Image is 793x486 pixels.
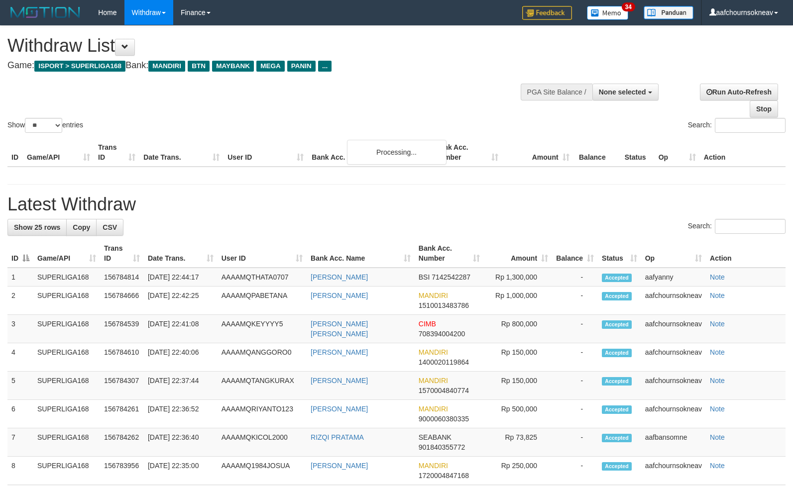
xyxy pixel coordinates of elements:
span: Copy 901840355772 to clipboard [419,443,465,451]
td: Rp 800,000 [484,315,552,343]
th: Status [621,138,655,167]
a: RIZQI PRATAMA [311,433,364,441]
td: Rp 500,000 [484,400,552,428]
button: None selected [592,84,659,100]
td: - [552,428,598,457]
a: [PERSON_NAME] [311,273,368,281]
td: Rp 1,300,000 [484,268,552,287]
a: Note [710,405,725,413]
h4: Game: Bank: [7,61,519,71]
td: aafyanny [641,268,706,287]
th: Bank Acc. Name: activate to sort column ascending [307,239,415,268]
a: Note [710,348,725,356]
a: Note [710,462,725,470]
th: Op [655,138,700,167]
a: Note [710,433,725,441]
td: 156784666 [100,287,144,315]
span: Copy 708394004200 to clipboard [419,330,465,338]
th: User ID: activate to sort column ascending [218,239,307,268]
td: SUPERLIGA168 [33,315,100,343]
span: Show 25 rows [14,223,60,231]
th: Bank Acc. Number [431,138,502,167]
th: Action [700,138,786,167]
th: Balance [573,138,621,167]
a: [PERSON_NAME] [311,405,368,413]
span: Copy 1570004840774 to clipboard [419,387,469,394]
th: Date Trans.: activate to sort column ascending [144,239,218,268]
th: Game/API [23,138,94,167]
td: SUPERLIGA168 [33,457,100,485]
span: MANDIRI [419,377,448,385]
img: Feedback.jpg [522,6,572,20]
span: MAYBANK [212,61,254,72]
td: Rp 73,825 [484,428,552,457]
img: Button%20Memo.svg [587,6,629,20]
div: Processing... [347,140,447,165]
span: Accepted [602,274,632,282]
td: 7 [7,428,33,457]
td: aafchournsokneav [641,400,706,428]
td: SUPERLIGA168 [33,372,100,400]
label: Show entries [7,118,83,133]
span: Accepted [602,434,632,442]
span: Accepted [602,405,632,414]
span: Copy [73,223,90,231]
th: Amount: activate to sort column ascending [484,239,552,268]
td: SUPERLIGA168 [33,400,100,428]
td: 156784610 [100,343,144,372]
input: Search: [715,219,786,234]
td: AAAAMQKEYYYY5 [218,315,307,343]
span: BTN [188,61,210,72]
a: Copy [66,219,97,236]
th: Bank Acc. Number: activate to sort column ascending [415,239,484,268]
td: 2 [7,287,33,315]
th: Trans ID [94,138,139,167]
a: Run Auto-Refresh [700,84,778,100]
td: - [552,343,598,372]
a: Stop [750,100,778,117]
a: [PERSON_NAME] [PERSON_NAME] [311,320,368,338]
span: Copy 1720004847168 to clipboard [419,472,469,480]
td: aafchournsokneav [641,457,706,485]
td: - [552,372,598,400]
span: None selected [599,88,646,96]
span: 34 [622,2,635,11]
td: 156784307 [100,372,144,400]
span: Copy 1510013483786 to clipboard [419,301,469,309]
span: ... [318,61,332,72]
span: MANDIRI [419,348,448,356]
td: SUPERLIGA168 [33,428,100,457]
td: Rp 150,000 [484,343,552,372]
span: ISPORT > SUPERLIGA168 [34,61,125,72]
a: [PERSON_NAME] [311,292,368,299]
th: Action [706,239,786,268]
td: - [552,457,598,485]
td: 156783956 [100,457,144,485]
th: User ID [224,138,308,167]
td: AAAAMQTHATA0707 [218,268,307,287]
h1: Withdraw List [7,36,519,56]
th: Amount [502,138,573,167]
th: Status: activate to sort column ascending [598,239,641,268]
th: Balance: activate to sort column ascending [552,239,598,268]
td: [DATE] 22:42:25 [144,287,218,315]
span: Accepted [602,349,632,357]
td: Rp 250,000 [484,457,552,485]
td: [DATE] 22:37:44 [144,372,218,400]
td: aafbansomne [641,428,706,457]
a: Note [710,273,725,281]
span: MANDIRI [419,405,448,413]
span: CSV [103,223,117,231]
span: MEGA [256,61,285,72]
td: Rp 1,000,000 [484,287,552,315]
td: - [552,287,598,315]
td: 8 [7,457,33,485]
td: [DATE] 22:44:17 [144,268,218,287]
span: SEABANK [419,433,452,441]
a: Note [710,320,725,328]
td: 156784261 [100,400,144,428]
td: AAAAMQRIYANTO123 [218,400,307,428]
td: SUPERLIGA168 [33,287,100,315]
th: Op: activate to sort column ascending [641,239,706,268]
span: Copy 1400020119864 to clipboard [419,358,469,366]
